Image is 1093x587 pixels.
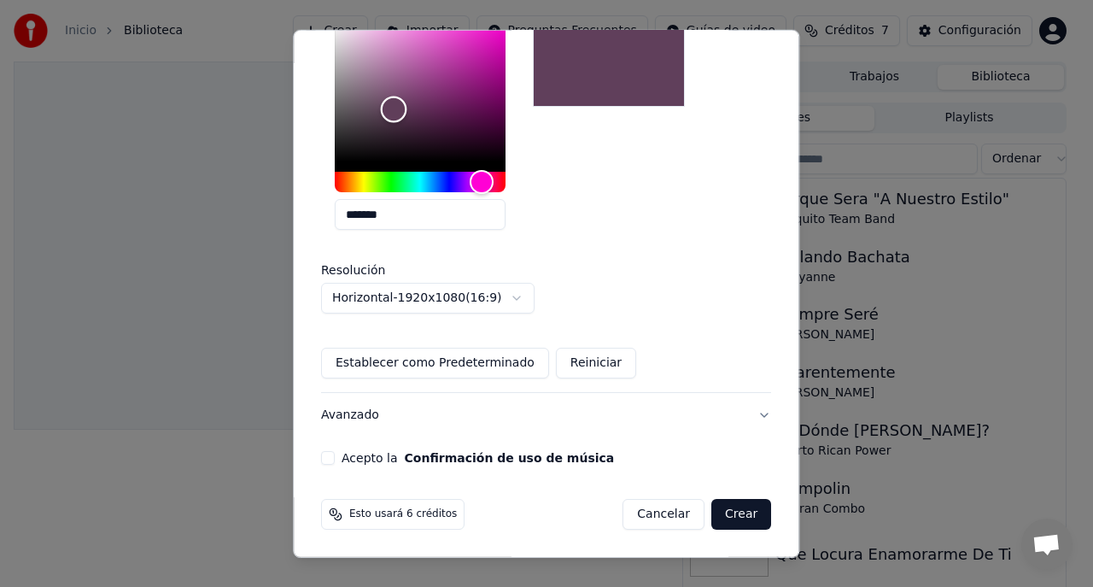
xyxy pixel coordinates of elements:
[342,452,614,464] label: Acepto la
[321,348,549,379] button: Establecer como Predeterminado
[405,452,615,464] button: Acepto la
[335,21,506,161] div: Color
[335,172,506,192] div: Hue
[321,264,492,276] label: Resolución
[321,393,771,437] button: Avanzado
[556,348,636,379] button: Reiniciar
[349,508,457,521] span: Esto usará 6 créditos
[623,499,705,530] button: Cancelar
[711,499,771,530] button: Crear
